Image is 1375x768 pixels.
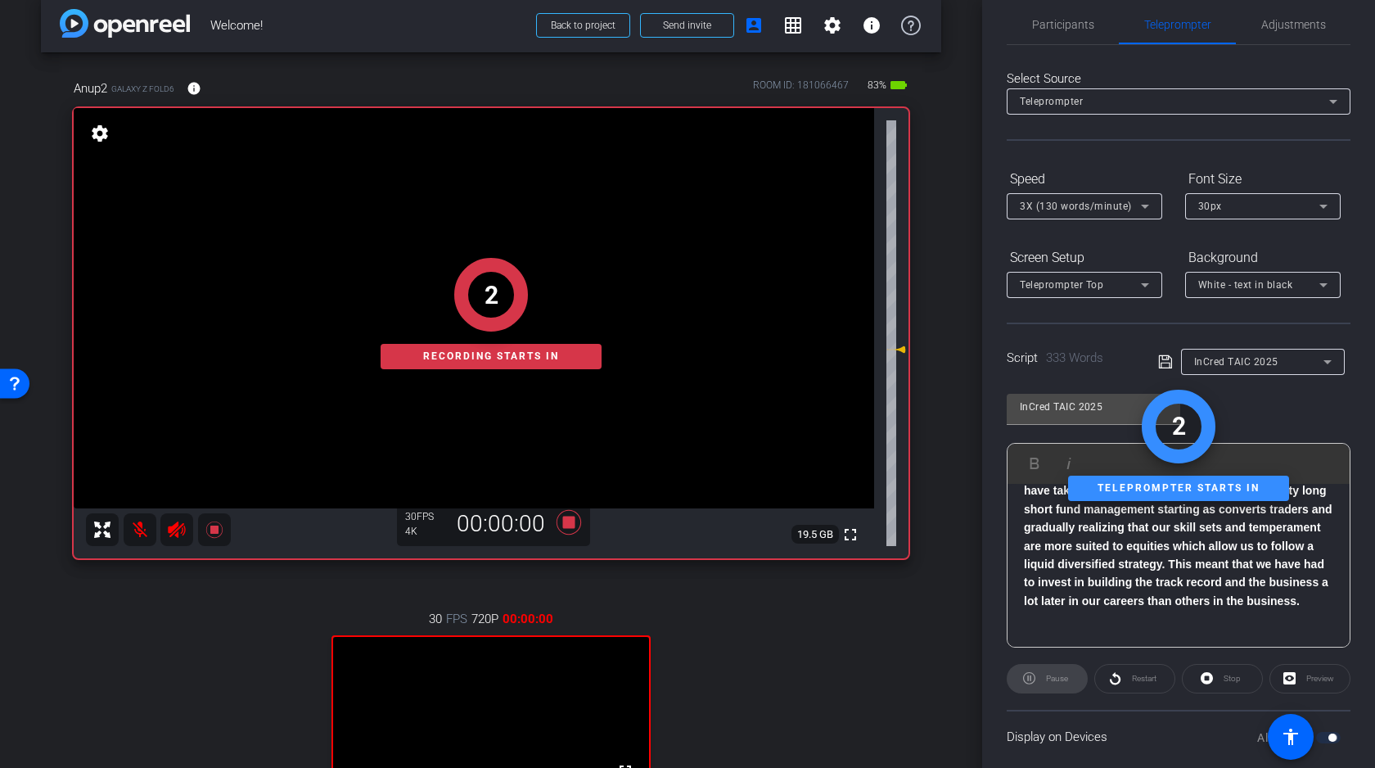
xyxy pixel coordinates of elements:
span: Welcome! [210,9,526,42]
div: Screen Setup [1007,244,1162,272]
span: 720P [471,610,498,628]
div: Background [1185,244,1341,272]
span: Teleprompter [1144,19,1211,30]
mat-icon: settings [823,16,842,35]
div: Font Size [1185,165,1341,193]
span: Send invite [663,19,711,32]
div: Display on Devices [1007,710,1350,763]
button: Send invite [640,13,734,38]
img: app-logo [60,9,190,38]
div: Recording starts in [381,344,602,369]
span: Participants [1032,19,1094,30]
button: Back to project [536,13,630,38]
div: Script [1007,349,1135,368]
span: 3X (130 words/minute) [1020,201,1132,212]
span: Teleprompter Top [1020,279,1103,291]
button: Italic (⌘I) [1053,447,1084,480]
span: Back to project [551,20,615,31]
span: Adjustments [1261,19,1326,30]
div: 2 [1172,408,1186,445]
span: White - text in black [1198,279,1293,291]
div: 2 [485,277,498,314]
span: Teleprompter [1020,96,1083,107]
div: Select Source [1007,70,1350,88]
mat-icon: account_box [744,16,764,35]
mat-icon: grid_on [783,16,803,35]
label: All Devices [1257,730,1316,746]
mat-icon: accessibility [1281,727,1301,747]
div: Speed [1007,165,1162,193]
span: 333 Words [1046,350,1103,365]
mat-icon: info [862,16,881,35]
b: ​ [1024,448,1332,608]
span: 30 [429,610,442,628]
span: 30px [1198,201,1222,212]
button: Bold (⌘B) [1019,447,1050,480]
span: 00:00:00 [503,610,553,628]
b: Both our families will say that the business is our first love and that it consumes way too much ... [1024,448,1332,608]
span: FPS [446,610,467,628]
span: InCred TAIC 2025 [1194,356,1278,368]
div: Teleprompter starts in [1068,476,1289,501]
